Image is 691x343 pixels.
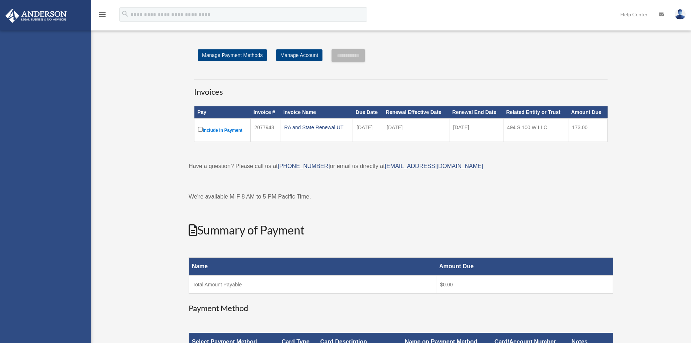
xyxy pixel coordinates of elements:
td: Total Amount Payable [189,275,436,294]
th: Related Entity or Trust [503,106,568,119]
img: User Pic [675,9,686,20]
a: [PHONE_NUMBER] [277,163,330,169]
img: Anderson Advisors Platinum Portal [3,9,69,23]
h3: Invoices [194,79,608,98]
div: RA and State Renewal UT [284,122,349,132]
input: Include in Payment [198,127,203,132]
th: Pay [194,106,251,119]
th: Amount Due [568,106,608,119]
p: Have a question? Please call us at or email us directly at [189,161,613,171]
td: [DATE] [449,119,503,142]
th: Due Date [353,106,383,119]
th: Invoice # [251,106,280,119]
td: [DATE] [353,119,383,142]
th: Renewal End Date [449,106,503,119]
th: Name [189,258,436,276]
i: menu [98,10,107,19]
h2: Summary of Payment [189,222,613,238]
td: 173.00 [568,119,608,142]
td: [DATE] [383,119,449,142]
th: Renewal Effective Date [383,106,449,119]
a: Manage Payment Methods [198,49,267,61]
th: Invoice Name [280,106,353,119]
p: We're available M-F 8 AM to 5 PM Pacific Time. [189,192,613,202]
h3: Payment Method [189,303,613,314]
a: menu [98,13,107,19]
td: $0.00 [436,275,613,294]
a: Manage Account [276,49,322,61]
a: [EMAIL_ADDRESS][DOMAIN_NAME] [385,163,483,169]
i: search [121,10,129,18]
th: Amount Due [436,258,613,276]
label: Include in Payment [198,126,247,135]
td: 2077948 [251,119,280,142]
td: 494 S 100 W LLC [503,119,568,142]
